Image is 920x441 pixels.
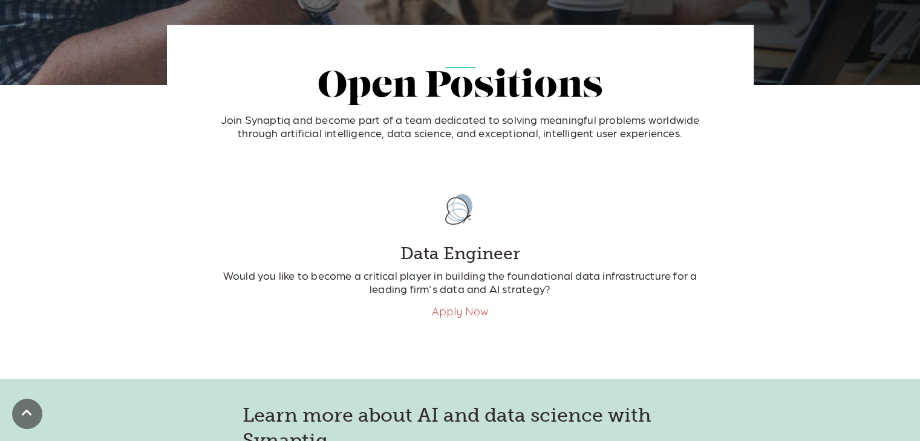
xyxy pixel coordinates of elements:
[218,269,702,295] p: Would you like to become a critical player in building the foundational data infrastructure for a...
[206,68,714,108] h2: Open Positions
[218,243,702,264] h4: Data Engineer
[221,113,700,139] span: Join Synaptiq and become part of a team dedicated to solving meaningful problems worldwide throug...
[432,304,489,318] a: Apply Now
[430,181,491,238] img: synaptiq-logo-rgb_full-color-logomark-1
